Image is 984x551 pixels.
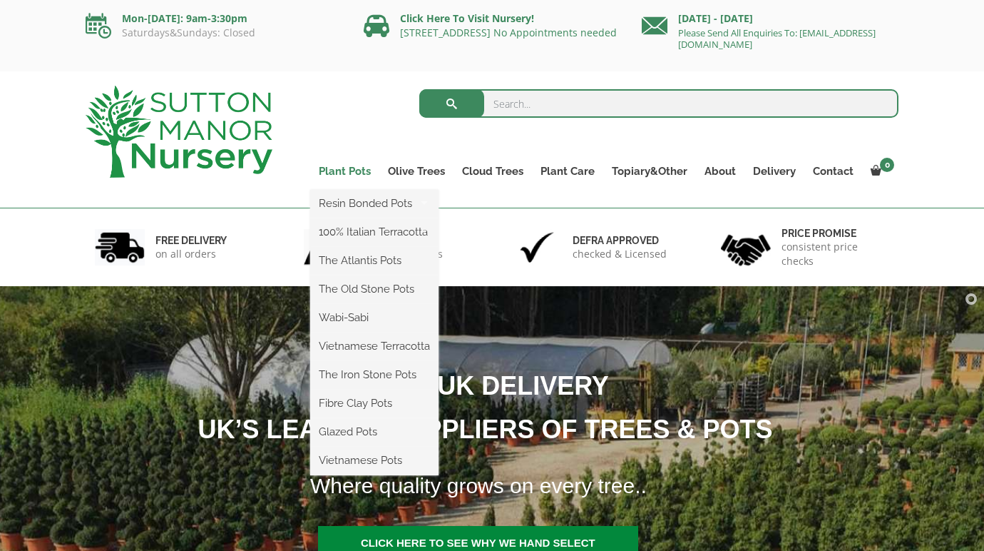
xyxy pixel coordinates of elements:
p: checked & Licensed [573,247,667,261]
img: 4.jpg [721,226,771,269]
a: About [696,161,744,181]
a: Cloud Trees [453,161,532,181]
h6: Price promise [781,227,890,240]
a: Olive Trees [379,161,453,181]
img: 3.jpg [512,229,562,266]
a: Wabi-Sabi [310,307,439,328]
img: 1.jpg [95,229,145,266]
a: 0 [862,161,898,181]
a: Topiary&Other [603,161,696,181]
a: Vietnamese Pots [310,450,439,471]
a: The Iron Stone Pots [310,364,439,385]
a: Glazed Pots [310,421,439,443]
a: Fibre Clay Pots [310,393,439,414]
span: 0 [880,158,894,172]
a: Plant Care [532,161,603,181]
img: 2.jpg [304,229,354,266]
h6: FREE DELIVERY [155,234,227,247]
p: on all orders [155,247,227,261]
a: Delivery [744,161,804,181]
a: Vietnamese Terracotta [310,335,439,357]
img: logo [86,86,272,178]
a: Resin Bonded Pots [310,193,439,214]
a: 100% Italian Terracotta [310,221,439,243]
h6: Defra approved [573,234,667,247]
a: Click Here To Visit Nursery! [400,11,534,25]
p: consistent price checks [781,240,890,268]
p: Mon-[DATE]: 9am-3:30pm [86,10,342,27]
p: [DATE] - [DATE] [642,10,898,27]
a: [STREET_ADDRESS] No Appointments needed [400,26,617,39]
input: Search... [419,89,899,118]
a: The Old Stone Pots [310,278,439,300]
p: Saturdays&Sundays: Closed [86,27,342,39]
a: Please Send All Enquiries To: [EMAIL_ADDRESS][DOMAIN_NAME] [678,26,876,51]
a: The Atlantis Pots [310,250,439,271]
a: Plant Pots [310,161,379,181]
a: Contact [804,161,862,181]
